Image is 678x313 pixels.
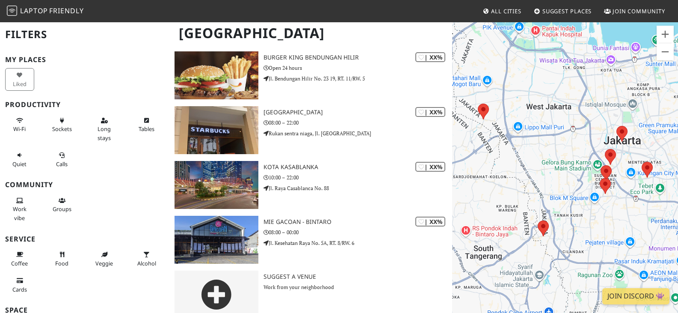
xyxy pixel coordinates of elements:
[169,51,452,99] a: Burger King Bendungan Hilir | XX% Burger King Bendungan Hilir Open 24 hours Jl. Bendungan Hilir N...
[90,247,119,270] button: Veggie
[264,273,452,280] h3: Suggest a Venue
[12,286,27,293] span: Credit cards
[169,161,452,209] a: Kota Kasablanka | XX% Kota Kasablanka 10:00 – 22:00 Jl. Raya Casablanca No. 88
[7,6,17,16] img: LaptopFriendly
[491,7,521,15] span: All Cities
[264,64,452,72] p: Open 24 hours
[132,247,161,270] button: Alcohol
[264,239,452,247] p: Jl. Kesehatan Raya No. 5A, RT. 8/RW. 6
[47,113,77,136] button: Sockets
[264,75,452,83] p: Jl. Bendungan Hilir No. 23 19, RT. 11/RW. 5
[415,107,445,117] div: | XX%
[90,113,119,145] button: Long stays
[5,274,34,296] button: Cards
[5,247,34,270] button: Coffee
[5,101,164,109] h3: Productivity
[53,205,71,213] span: Group tables
[5,194,34,225] button: Work vibe
[613,7,665,15] span: Join Community
[47,194,77,216] button: Groups
[5,181,164,189] h3: Community
[11,259,28,267] span: Coffee
[175,51,258,99] img: Burger King Bendungan Hilir
[20,6,48,15] span: Laptop
[56,160,68,168] span: Video/audio calls
[172,21,450,45] h1: [GEOGRAPHIC_DATA]
[602,288,669,304] a: Join Discord 👾
[601,3,669,19] a: Join Community
[132,113,161,136] button: Tables
[13,205,27,221] span: People working
[169,216,452,264] a: Mie Gacoan - Bintaro | XX% Mie Gacoan - Bintaro 08:00 – 00:00 Jl. Kesehatan Raya No. 5A, RT. 8/RW. 6
[98,125,111,141] span: Long stays
[657,43,674,60] button: Zoom out
[52,125,72,133] span: Power sockets
[12,160,27,168] span: Quiet
[542,7,592,15] span: Suggest Places
[264,109,452,116] h3: [GEOGRAPHIC_DATA]
[55,259,68,267] span: Food
[175,216,258,264] img: Mie Gacoan - Bintaro
[47,148,77,171] button: Calls
[49,6,83,15] span: Friendly
[264,283,452,291] p: Work from your neighborhood
[175,161,258,209] img: Kota Kasablanka
[415,52,445,62] div: | XX%
[137,259,156,267] span: Alcohol
[264,119,452,127] p: 08:00 – 22:00
[5,235,164,243] h3: Service
[5,113,34,136] button: Wi-Fi
[169,106,452,154] a: Starbucks Green Lake City | XX% [GEOGRAPHIC_DATA] 08:00 – 22:00 Rukan sentra niaga, Jl. [GEOGRAPH...
[95,259,113,267] span: Veggie
[175,106,258,154] img: Starbucks Green Lake City
[479,3,525,19] a: All Cities
[264,173,452,182] p: 10:00 – 22:00
[47,247,77,270] button: Food
[13,125,26,133] span: Stable Wi-Fi
[264,218,452,226] h3: Mie Gacoan - Bintaro
[264,129,452,137] p: Rukan sentra niaga, Jl. [GEOGRAPHIC_DATA]
[415,217,445,227] div: | XX%
[264,228,452,236] p: 08:00 – 00:00
[5,21,164,48] h2: Filters
[264,184,452,192] p: Jl. Raya Casablanca No. 88
[264,164,452,171] h3: Kota Kasablanka
[264,54,452,61] h3: Burger King Bendungan Hilir
[415,162,445,172] div: | XX%
[139,125,154,133] span: Work-friendly tables
[5,56,164,64] h3: My Places
[530,3,595,19] a: Suggest Places
[657,26,674,43] button: Zoom in
[5,148,34,171] button: Quiet
[7,4,84,19] a: LaptopFriendly LaptopFriendly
